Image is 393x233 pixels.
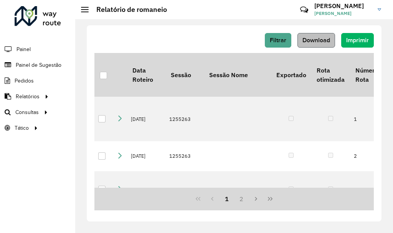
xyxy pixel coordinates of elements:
span: Relatórios [16,93,40,101]
button: Download [297,33,335,48]
span: [PERSON_NAME] [314,10,372,17]
th: Sessão [165,53,204,97]
td: 3 [350,171,388,208]
td: 1 [350,97,388,141]
td: [DATE] [127,141,165,171]
td: 1255263 [165,171,204,208]
a: Contato Rápido [296,2,312,18]
th: Data Roteiro [127,53,165,97]
td: [DATE] [127,171,165,208]
h2: Relatório de romaneio [89,5,167,14]
td: [DATE] [127,97,165,141]
span: Consultas [15,108,39,116]
h3: [PERSON_NAME] [314,2,372,10]
button: 2 [234,192,249,206]
span: Filtrar [270,37,286,43]
span: Imprimir [346,37,369,43]
th: Rota otimizada [311,53,350,97]
button: Last Page [263,192,277,206]
button: Imprimir [341,33,374,48]
th: Sessão Nome [204,53,271,97]
span: Tático [15,124,29,132]
button: Filtrar [265,33,291,48]
span: Pedidos [15,77,34,85]
th: Exportado [271,53,311,97]
span: Painel [17,45,31,53]
td: 1255263 [165,141,204,171]
button: Next Page [249,192,263,206]
span: Painel de Sugestão [16,61,61,69]
td: 2 [350,141,388,171]
td: 1255263 [165,97,204,141]
th: Número Rota [350,53,388,97]
button: 1 [220,192,234,206]
span: Download [302,37,330,43]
